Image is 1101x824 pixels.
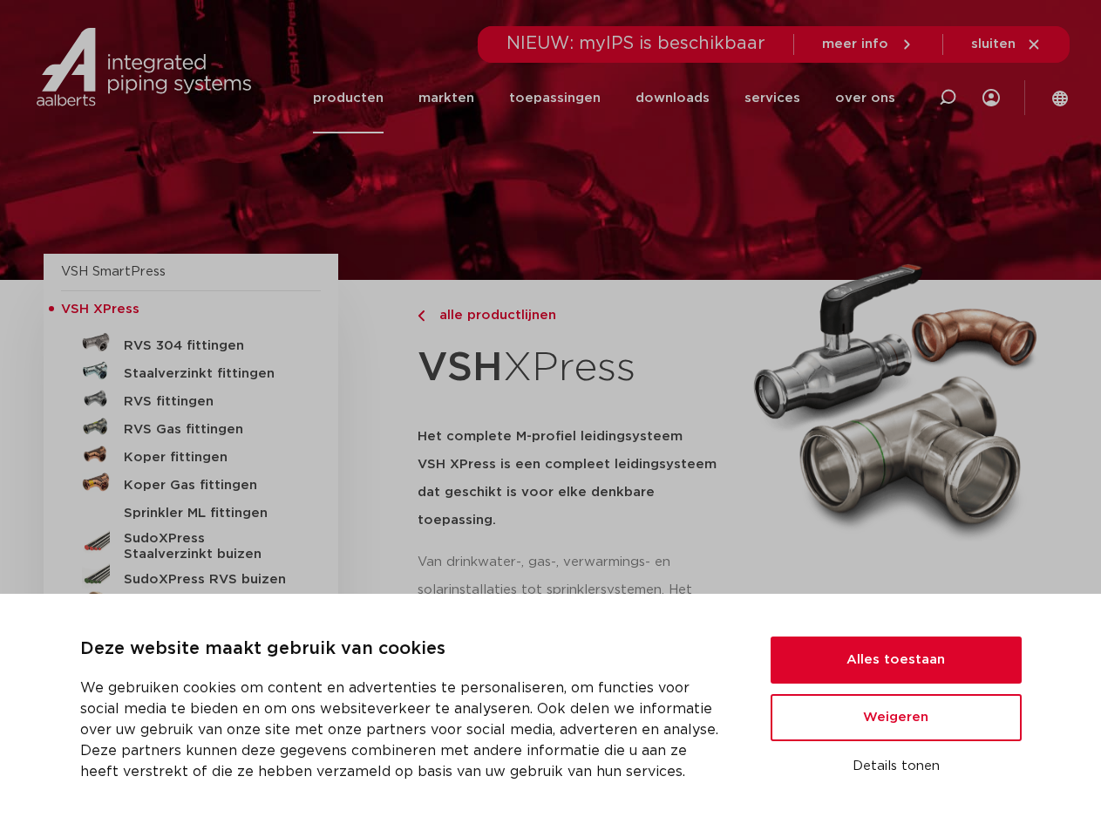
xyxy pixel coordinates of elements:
a: sluiten [971,37,1042,52]
h5: Sprinkler ML fittingen [124,506,296,521]
a: RVS fittingen [61,385,321,412]
nav: Menu [313,63,895,133]
h5: RVS fittingen [124,394,296,410]
h5: Koper Gas fittingen [124,478,296,494]
span: meer info [822,37,888,51]
a: RVS Gas fittingen [61,412,321,440]
h5: RVS 304 fittingen [124,338,296,354]
h1: XPress [418,335,733,402]
img: chevron-right.svg [418,310,425,322]
span: VSH XPress [61,303,139,316]
a: VSH SmartPress [61,265,166,278]
p: Deze website maakt gebruik van cookies [80,636,729,664]
a: Staalverzinkt fittingen [61,357,321,385]
button: Weigeren [771,694,1022,741]
a: SudoXPress RVS buizen [61,562,321,590]
span: sluiten [971,37,1016,51]
div: my IPS [982,63,1000,133]
h5: Koper fittingen [124,450,296,466]
h5: Staalverzinkt fittingen [124,366,296,382]
button: Details tonen [771,752,1022,781]
a: RVS 304 fittingen [61,329,321,357]
a: SudoXPress Staalverzinkt buizen [61,524,321,562]
a: Koper Gas fittingen [61,468,321,496]
strong: VSH [418,348,503,388]
h5: SudoXPress RVS buizen [124,572,296,588]
a: markten [418,63,474,133]
p: Van drinkwater-, gas-, verwarmings- en solarinstallaties tot sprinklersystemen. Het assortiment b... [418,548,733,632]
button: Alles toestaan [771,637,1022,684]
span: alle productlijnen [429,309,556,322]
a: Sprinkler ML fittingen [61,496,321,524]
a: downloads [635,63,710,133]
a: producten [313,63,384,133]
p: We gebruiken cookies om content en advertenties te personaliseren, om functies voor social media ... [80,678,729,782]
a: Koper fittingen [61,440,321,468]
a: services [744,63,800,133]
a: Sprinkler ML buizen [61,590,321,618]
h5: Het complete M-profiel leidingsysteem VSH XPress is een compleet leidingsysteem dat geschikt is v... [418,423,733,535]
a: alle productlijnen [418,305,733,326]
h5: SudoXPress Staalverzinkt buizen [124,531,296,562]
a: toepassingen [509,63,601,133]
a: over ons [835,63,895,133]
h5: RVS Gas fittingen [124,422,296,438]
span: NIEUW: myIPS is beschikbaar [506,35,765,52]
a: meer info [822,37,914,52]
